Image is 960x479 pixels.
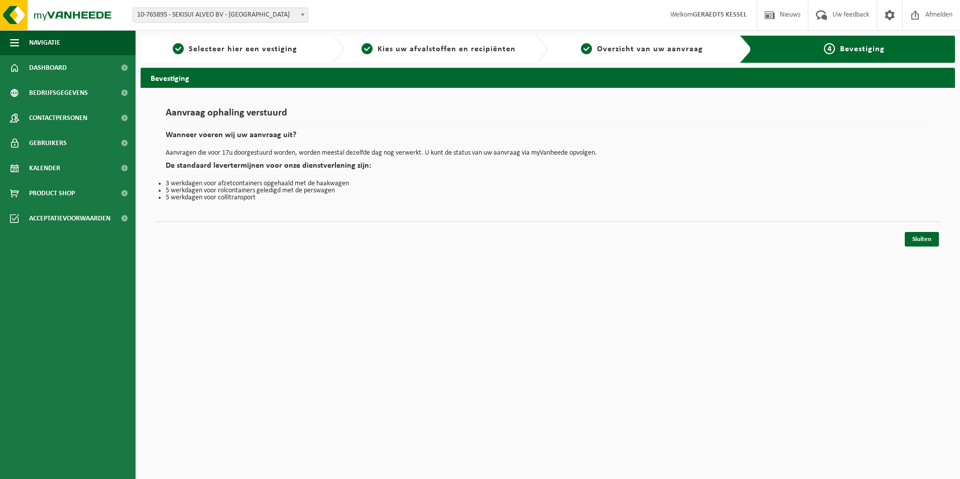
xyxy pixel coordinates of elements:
[173,43,184,54] span: 1
[29,80,88,105] span: Bedrijfsgegevens
[166,150,930,157] p: Aanvragen die voor 17u doorgestuurd worden, worden meestal dezelfde dag nog verwerkt. U kunt de s...
[166,180,930,187] li: 3 werkdagen voor afzetcontainers opgehaald met de haakwagen
[905,232,939,247] a: Sluiten
[166,162,930,175] h2: De standaard levertermijnen voor onze dienstverlening zijn:
[378,45,516,53] span: Kies uw afvalstoffen en recipiënten
[133,8,308,23] span: 10-765895 - SEKISUI ALVEO BV - roermond
[824,43,835,54] span: 4
[840,45,885,53] span: Bevestiging
[597,45,703,53] span: Overzicht van uw aanvraag
[166,108,930,124] h1: Aanvraag ophaling verstuurd
[29,206,110,231] span: Acceptatievoorwaarden
[166,194,930,201] li: 5 werkdagen voor collitransport
[29,55,67,80] span: Dashboard
[166,187,930,194] li: 5 werkdagen voor rolcontainers geledigd met de perswagen
[189,45,297,53] span: Selecteer hier een vestiging
[29,131,67,156] span: Gebruikers
[581,43,592,54] span: 3
[141,68,955,87] h2: Bevestiging
[29,156,60,181] span: Kalender
[133,8,308,22] span: 10-765895 - SEKISUI ALVEO BV - roermond
[553,43,732,55] a: 3Overzicht van uw aanvraag
[29,181,75,206] span: Product Shop
[29,30,60,55] span: Navigatie
[349,43,528,55] a: 2Kies uw afvalstoffen en recipiënten
[693,11,747,19] strong: GERAEDTS KESSEL
[146,43,324,55] a: 1Selecteer hier een vestiging
[29,105,87,131] span: Contactpersonen
[166,131,930,145] h2: Wanneer voeren wij uw aanvraag uit?
[362,43,373,54] span: 2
